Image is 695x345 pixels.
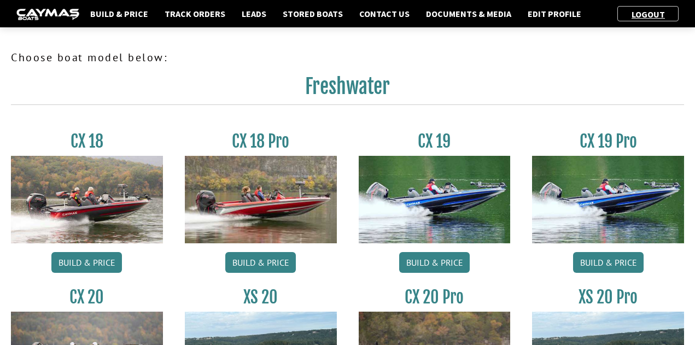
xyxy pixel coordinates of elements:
a: Documents & Media [420,7,517,21]
h3: CX 19 Pro [532,131,684,151]
img: CX-18SS_thumbnail.jpg [185,156,337,243]
a: Build & Price [573,252,644,273]
h3: XS 20 [185,287,337,307]
h3: CX 20 Pro [359,287,511,307]
a: Leads [236,7,272,21]
a: Build & Price [85,7,154,21]
a: Edit Profile [522,7,587,21]
a: Build & Price [225,252,296,273]
a: Stored Boats [277,7,348,21]
img: CX-18S_thumbnail.jpg [11,156,163,243]
p: Choose boat model below: [11,49,684,66]
a: Build & Price [399,252,470,273]
h2: Freshwater [11,74,684,105]
h3: CX 18 Pro [185,131,337,151]
img: caymas-dealer-connect-2ed40d3bc7270c1d8d7ffb4b79bf05adc795679939227970def78ec6f6c03838.gif [16,9,79,20]
h3: XS 20 Pro [532,287,684,307]
img: CX19_thumbnail.jpg [532,156,684,243]
a: Contact Us [354,7,415,21]
h3: CX 19 [359,131,511,151]
img: CX19_thumbnail.jpg [359,156,511,243]
h3: CX 20 [11,287,163,307]
a: Logout [626,9,670,20]
h3: CX 18 [11,131,163,151]
a: Build & Price [51,252,122,273]
a: Track Orders [159,7,231,21]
